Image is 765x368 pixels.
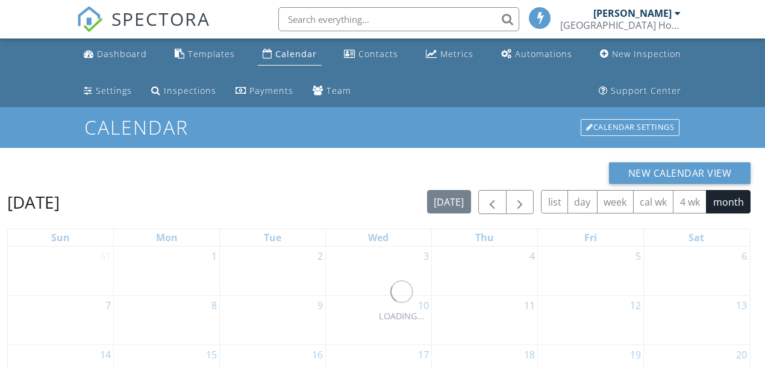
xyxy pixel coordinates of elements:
div: Calendar Settings [581,119,679,136]
td: Go to September 13, 2025 [643,296,749,345]
a: Tuesday [261,229,284,246]
div: Settings [96,85,132,96]
button: list [541,190,568,213]
a: Metrics [421,43,478,66]
a: Go to September 8, 2025 [209,296,219,315]
a: Go to September 20, 2025 [734,345,749,364]
a: Automations (Basic) [496,43,577,66]
a: Go to September 1, 2025 [209,247,219,266]
div: Team [326,85,351,96]
td: Go to September 12, 2025 [537,296,643,345]
a: Go to September 15, 2025 [204,345,219,364]
div: Calendar [275,48,317,60]
a: Go to September 2, 2025 [315,247,325,266]
td: Go to September 10, 2025 [326,296,432,345]
div: [PERSON_NAME] [593,7,672,19]
a: Settings [79,80,137,102]
a: Go to September 4, 2025 [527,247,537,266]
div: Templates [188,48,235,60]
div: New Inspection [612,48,681,60]
button: cal wk [633,190,674,213]
div: LOADING... [379,310,424,323]
input: Search everything... [278,7,519,31]
a: Contacts [339,43,403,66]
td: Go to September 7, 2025 [8,296,114,345]
td: Go to September 8, 2025 [114,296,220,345]
img: The Best Home Inspection Software - Spectora [76,6,103,32]
button: [DATE] [427,190,471,213]
td: Go to September 11, 2025 [431,296,537,345]
a: Sunday [49,229,72,246]
a: Go to September 14, 2025 [98,345,113,364]
a: Thursday [473,229,496,246]
a: Go to September 18, 2025 [522,345,537,364]
a: Wednesday [366,229,391,246]
td: Go to September 3, 2025 [326,247,432,296]
button: New Calendar View [609,162,751,184]
span: SPECTORA [111,6,210,31]
a: Go to September 7, 2025 [103,296,113,315]
button: week [597,190,634,213]
a: Go to September 16, 2025 [310,345,325,364]
a: Go to September 5, 2025 [633,247,643,266]
div: Inspections [164,85,216,96]
a: SPECTORA [76,16,210,41]
a: Monday [154,229,180,246]
div: Dashboard [97,48,147,60]
button: Next month [506,190,534,215]
div: Payments [249,85,293,96]
a: Go to September 9, 2025 [315,296,325,315]
a: Go to September 13, 2025 [734,296,749,315]
div: Contacts [358,48,398,60]
a: Calendar Settings [579,118,681,137]
a: Go to September 3, 2025 [421,247,431,266]
a: New Inspection [595,43,686,66]
a: Support Center [594,80,686,102]
td: Go to September 5, 2025 [537,247,643,296]
td: Go to September 6, 2025 [643,247,749,296]
button: 4 wk [673,190,707,213]
a: Go to August 31, 2025 [98,247,113,266]
button: month [706,190,751,213]
h2: [DATE] [7,190,60,214]
td: Go to August 31, 2025 [8,247,114,296]
button: day [567,190,598,213]
a: Friday [582,229,599,246]
td: Go to September 9, 2025 [220,296,326,345]
a: Inspections [146,80,221,102]
a: Saturday [686,229,707,246]
a: Go to September 17, 2025 [416,345,431,364]
button: Previous month [478,190,507,215]
a: Templates [170,43,240,66]
div: Automations [515,48,572,60]
a: Dashboard [79,43,152,66]
div: Metrics [440,48,473,60]
a: Go to September 11, 2025 [522,296,537,315]
a: Go to September 6, 2025 [739,247,749,266]
div: Support Center [611,85,681,96]
a: Team [308,80,356,102]
td: Go to September 2, 2025 [220,247,326,296]
td: Go to September 1, 2025 [114,247,220,296]
a: Payments [231,80,298,102]
div: South Central PA Home Inspection Co. Inc. [560,19,681,31]
a: Go to September 12, 2025 [628,296,643,315]
h1: Calendar [84,117,681,138]
a: Go to September 19, 2025 [628,345,643,364]
a: Calendar [258,43,322,66]
td: Go to September 4, 2025 [431,247,537,296]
